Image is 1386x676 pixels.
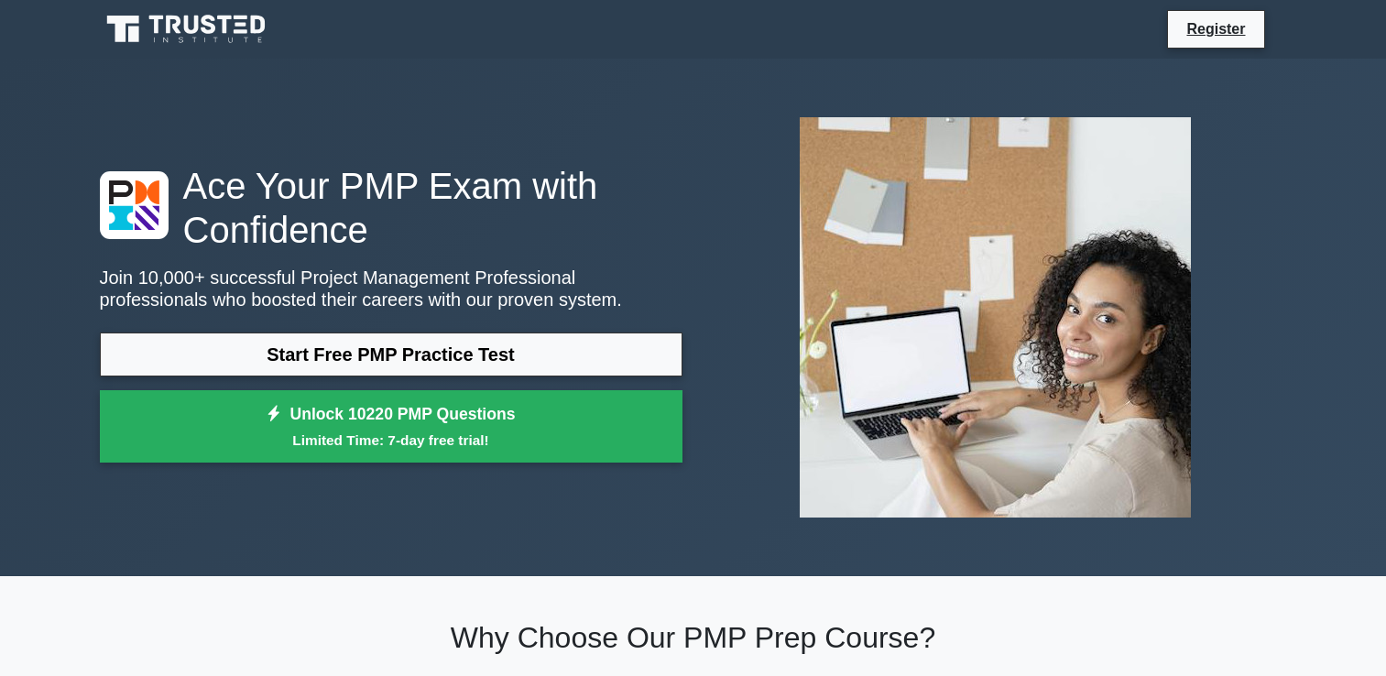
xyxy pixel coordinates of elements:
[123,430,660,451] small: Limited Time: 7-day free trial!
[1175,17,1256,40] a: Register
[100,620,1287,655] h2: Why Choose Our PMP Prep Course?
[100,267,682,311] p: Join 10,000+ successful Project Management Professional professionals who boosted their careers w...
[100,164,682,252] h1: Ace Your PMP Exam with Confidence
[100,333,682,376] a: Start Free PMP Practice Test
[100,390,682,463] a: Unlock 10220 PMP QuestionsLimited Time: 7-day free trial!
